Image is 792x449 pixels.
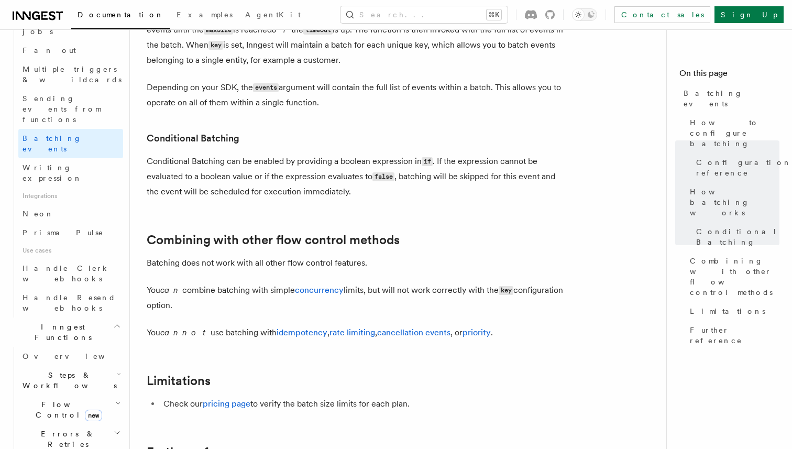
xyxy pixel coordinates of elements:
[8,322,113,343] span: Inngest Functions
[487,9,501,20] kbd: ⌘K
[686,113,779,153] a: How to configure batching
[696,226,779,247] span: Conditional Batching
[18,223,123,242] a: Prisma Pulse
[572,8,597,21] button: Toggle dark mode
[177,10,233,19] span: Examples
[18,129,123,158] a: Batching events
[147,131,239,146] a: Conditional Batching
[147,233,400,247] a: Combining with other flow control methods
[253,83,279,92] code: events
[696,157,791,178] span: Configuration reference
[614,6,710,23] a: Contact sales
[18,242,123,259] span: Use cases
[204,26,233,35] code: maxSize
[692,153,779,182] a: Configuration reference
[23,352,130,360] span: Overview
[277,327,327,337] a: idempotency
[23,228,104,237] span: Prisma Pulse
[690,256,779,298] span: Combining with other flow control methods
[329,327,375,337] a: rate limiting
[18,188,123,204] span: Integrations
[160,285,182,295] em: can
[372,172,394,181] code: false
[8,317,123,347] button: Inngest Functions
[18,204,123,223] a: Neon
[160,327,211,337] em: cannot
[295,285,344,295] a: concurrency
[18,158,123,188] a: Writing expression
[23,65,122,84] span: Multiple triggers & wildcards
[18,347,123,366] a: Overview
[208,41,223,50] code: key
[23,134,82,153] span: Batching events
[147,8,566,68] p: When batching is enabled, Inngest creates a new batch when the first event is received. The batch...
[239,3,307,28] a: AgentKit
[692,222,779,251] a: Conditional Batching
[147,256,566,270] p: Batching does not work with all other flow control features.
[18,41,123,60] a: Fan out
[245,10,301,19] span: AgentKit
[272,25,291,35] em: or
[714,6,784,23] a: Sign Up
[303,26,333,35] code: timeout
[18,395,123,424] button: Flow Controlnew
[85,410,102,421] span: new
[686,182,779,222] a: How batching works
[147,374,211,388] a: Limitations
[679,84,779,113] a: Batching events
[23,94,101,124] span: Sending events from functions
[18,370,117,391] span: Steps & Workflows
[23,210,54,218] span: Neon
[78,10,164,19] span: Documentation
[18,60,123,89] a: Multiple triggers & wildcards
[147,283,566,313] p: You combine batching with simple limits, but will not work correctly with the configuration option.
[18,89,123,129] a: Sending events from functions
[686,302,779,321] a: Limitations
[377,327,450,337] a: cancellation events
[147,80,566,110] p: Depending on your SDK, the argument will contain the full list of events within a batch. This all...
[690,325,779,346] span: Further reference
[18,399,115,420] span: Flow Control
[147,154,566,199] p: Conditional Batching can be enabled by providing a boolean expression in . If the expression cann...
[422,157,433,166] code: if
[170,3,239,28] a: Examples
[18,366,123,395] button: Steps & Workflows
[684,88,779,109] span: Batching events
[499,286,513,295] code: key
[71,3,170,29] a: Documentation
[18,259,123,288] a: Handle Clerk webhooks
[463,327,491,337] a: priority
[340,6,508,23] button: Search...⌘K
[686,251,779,302] a: Combining with other flow control methods
[203,399,250,409] a: pricing page
[679,67,779,84] h4: On this page
[690,306,765,316] span: Limitations
[23,163,82,182] span: Writing expression
[18,288,123,317] a: Handle Resend webhooks
[23,293,116,312] span: Handle Resend webhooks
[147,325,566,340] p: You use batching with , , , or .
[686,321,779,350] a: Further reference
[690,117,779,149] span: How to configure batching
[23,46,76,54] span: Fan out
[160,397,566,411] li: Check our to verify the batch size limits for each plan.
[690,187,779,218] span: How batching works
[23,264,110,283] span: Handle Clerk webhooks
